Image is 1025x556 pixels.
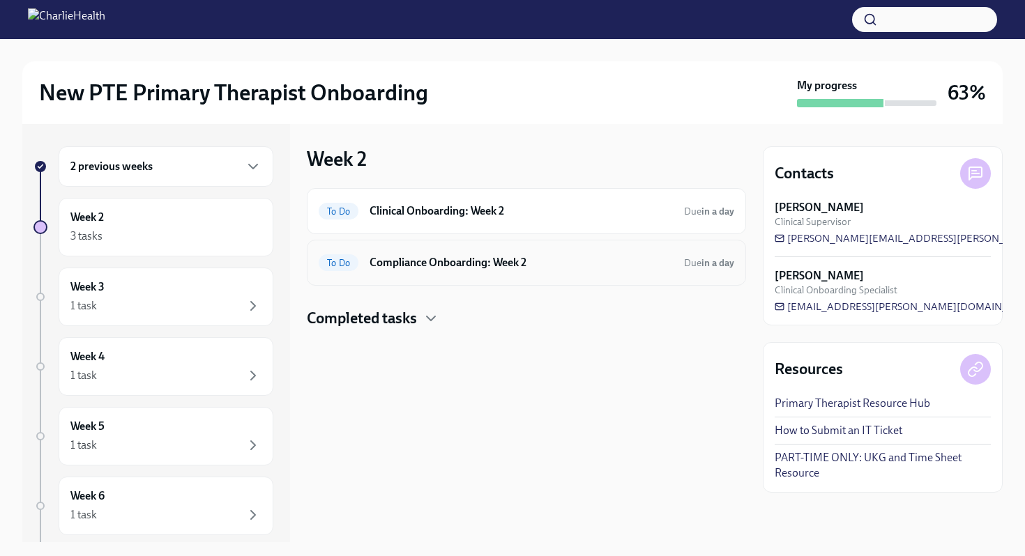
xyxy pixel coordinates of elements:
[370,255,673,270] h6: Compliance Onboarding: Week 2
[775,268,864,284] strong: [PERSON_NAME]
[775,396,930,411] a: Primary Therapist Resource Hub
[70,159,153,174] h6: 2 previous weeks
[70,507,97,523] div: 1 task
[70,349,105,364] h6: Week 4
[307,146,367,171] h3: Week 2
[319,200,734,222] a: To DoClinical Onboarding: Week 2Duein a day
[797,78,857,93] strong: My progress
[33,337,273,396] a: Week 41 task
[70,210,104,225] h6: Week 2
[70,488,105,504] h6: Week 6
[70,229,102,244] div: 3 tasks
[70,438,97,453] div: 1 task
[775,450,991,481] a: PART-TIME ONLY: UKG and Time Sheet Resource
[684,256,734,270] span: September 27th, 2025 10:00
[70,368,97,383] div: 1 task
[684,257,734,269] span: Due
[684,205,734,218] span: September 27th, 2025 10:00
[70,419,105,434] h6: Week 5
[775,423,902,438] a: How to Submit an IT Ticket
[701,257,734,269] strong: in a day
[70,279,105,295] h6: Week 3
[775,359,843,380] h4: Resources
[684,206,734,217] span: Due
[70,298,97,314] div: 1 task
[307,308,417,329] h4: Completed tasks
[59,146,273,187] div: 2 previous weeks
[370,203,673,219] h6: Clinical Onboarding: Week 2
[775,163,834,184] h4: Contacts
[775,215,851,229] span: Clinical Supervisor
[319,252,734,274] a: To DoCompliance Onboarding: Week 2Duein a day
[33,198,273,256] a: Week 23 tasks
[775,284,897,297] span: Clinical Onboarding Specialist
[33,268,273,326] a: Week 31 task
[701,206,734,217] strong: in a day
[319,258,358,268] span: To Do
[28,8,105,31] img: CharlieHealth
[319,206,358,217] span: To Do
[33,477,273,535] a: Week 61 task
[948,80,986,105] h3: 63%
[307,308,746,329] div: Completed tasks
[39,79,428,107] h2: New PTE Primary Therapist Onboarding
[33,407,273,465] a: Week 51 task
[775,200,864,215] strong: [PERSON_NAME]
